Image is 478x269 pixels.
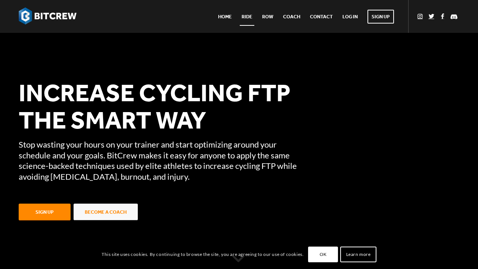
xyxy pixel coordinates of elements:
h1: Increase cycling FTP the smart way [19,80,304,134]
span: Contact [310,14,333,19]
p: This site uses cookies. By continuing to browse the site, you are agreeing to our use of cookies. [102,250,304,259]
span: Log In [342,14,358,19]
p: Stop wasting your hours on your trainer and start optimizing around your schedule and your goals.... [19,139,304,182]
a: OK [308,247,338,262]
span: Sign Up [367,10,394,24]
a: Become a Coach [74,204,138,220]
span: Coach [283,14,300,19]
a: Link to Discord [448,10,459,22]
span: Sign Up [35,209,54,215]
a: Learn more [340,247,376,262]
a: Link to Facebook [437,10,448,22]
a: Link to Twitter [426,10,437,22]
a: Link to Instagram [415,10,426,22]
span: Ride [242,14,252,19]
span: Become a Coach [85,209,127,215]
span: Home [218,14,232,19]
a: Sign Up [19,204,71,220]
span: Row [262,14,273,19]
